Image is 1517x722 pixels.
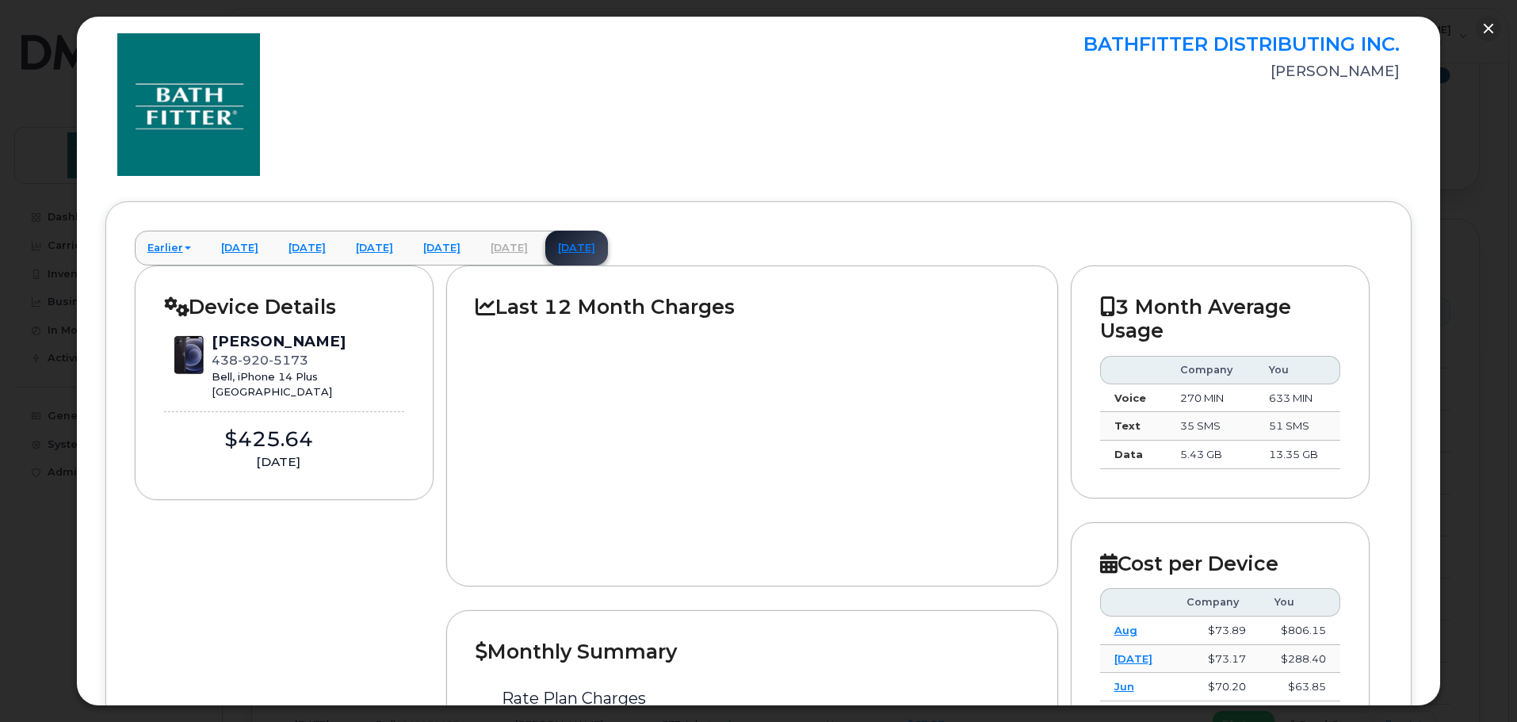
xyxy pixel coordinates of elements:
[1114,419,1141,432] strong: Text
[1166,356,1255,384] th: Company
[1260,588,1340,617] th: You
[1114,392,1146,404] strong: Voice
[1166,441,1255,469] td: 5.43 GB
[1166,384,1255,413] td: 270 MIN
[1255,384,1340,413] td: 633 MIN
[1114,680,1134,693] a: Jun
[1172,617,1260,645] td: $73.89
[1255,441,1340,469] td: 13.35 GB
[1114,652,1152,665] a: [DATE]
[1255,412,1340,441] td: 51 SMS
[1166,412,1255,441] td: 35 SMS
[164,295,405,319] h2: Device Details
[212,369,346,399] div: Bell, iPhone 14 Plus [GEOGRAPHIC_DATA]
[1255,356,1340,384] th: You
[1100,295,1341,343] h2: 3 Month Average Usage
[1172,645,1260,674] td: $73.17
[1172,588,1260,617] th: Company
[502,690,1002,707] h3: Rate Plan Charges
[212,331,346,352] div: [PERSON_NAME]
[1260,645,1340,674] td: $288.40
[1260,673,1340,701] td: $63.85
[164,453,392,471] div: [DATE]
[1260,617,1340,645] td: $806.15
[1114,448,1143,460] strong: Data
[1114,624,1137,636] a: Aug
[1172,673,1260,701] td: $70.20
[269,353,308,368] span: 5173
[212,353,308,368] span: 438
[476,640,1028,663] h2: Monthly Summary
[476,295,1028,319] h2: Last 12 Month Charges
[1100,552,1341,575] h2: Cost per Device
[164,425,373,454] div: $425.64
